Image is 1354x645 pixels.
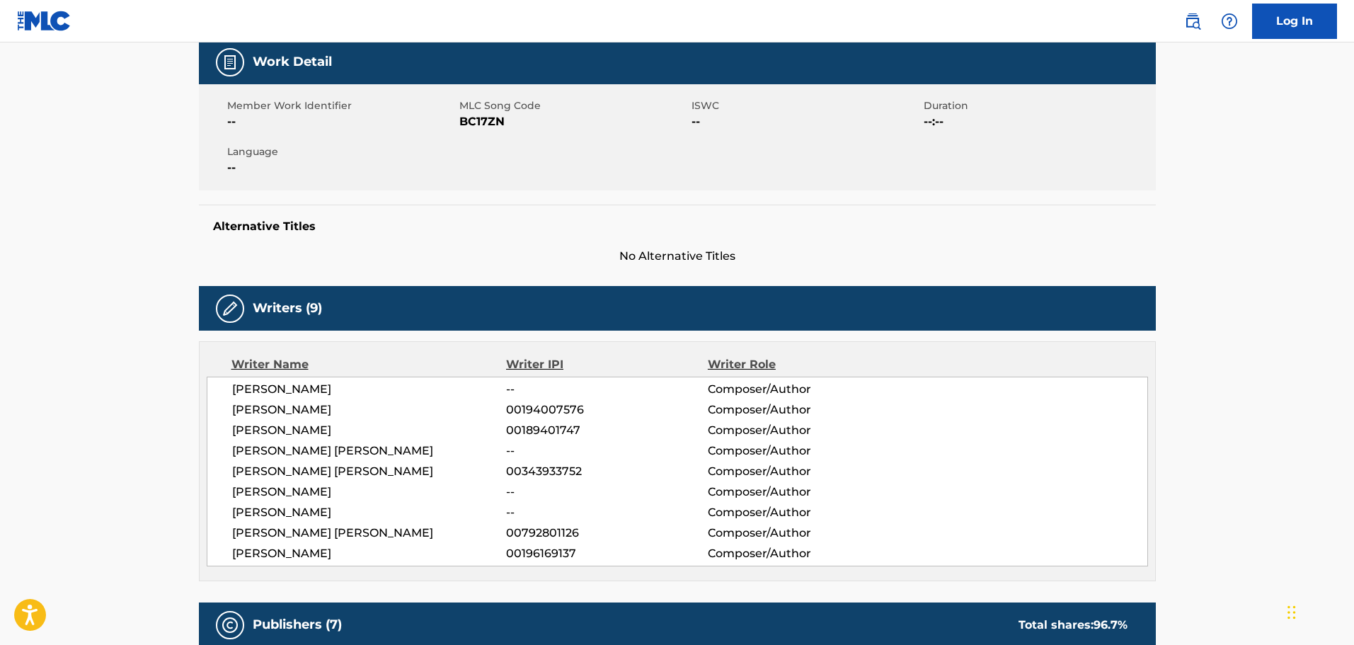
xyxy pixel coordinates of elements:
img: MLC Logo [17,11,71,31]
span: -- [227,159,456,176]
span: 00194007576 [506,401,707,418]
img: Publishers [222,617,239,634]
span: [PERSON_NAME] [232,484,507,501]
span: Language [227,144,456,159]
span: BC17ZN [459,113,688,130]
span: Composer/Author [708,381,891,398]
span: Composer/Author [708,463,891,480]
span: MLC Song Code [459,98,688,113]
img: search [1184,13,1201,30]
span: [PERSON_NAME] [PERSON_NAME] [232,463,507,480]
span: 00343933752 [506,463,707,480]
div: Writer IPI [506,356,708,373]
span: Composer/Author [708,504,891,521]
div: Help [1215,7,1244,35]
span: [PERSON_NAME] [232,504,507,521]
span: -- [506,443,707,460]
h5: Work Detail [253,54,332,70]
div: Writer Name [231,356,507,373]
div: Drag [1287,591,1296,634]
span: 96.7 % [1094,618,1128,632]
div: Total shares: [1019,617,1128,634]
h5: Writers (9) [253,300,322,316]
span: Composer/Author [708,443,891,460]
span: [PERSON_NAME] [232,422,507,439]
span: No Alternative Titles [199,248,1156,265]
a: Public Search [1178,7,1207,35]
span: Member Work Identifier [227,98,456,113]
span: 00196169137 [506,545,707,562]
span: [PERSON_NAME] [PERSON_NAME] [232,443,507,460]
h5: Alternative Titles [213,219,1142,234]
span: -- [506,381,707,398]
div: Writer Role [708,356,891,373]
span: [PERSON_NAME] [232,381,507,398]
img: Writers [222,300,239,317]
a: Log In [1252,4,1337,39]
span: 00792801126 [506,525,707,542]
span: -- [227,113,456,130]
span: Composer/Author [708,525,891,542]
span: Duration [924,98,1152,113]
span: [PERSON_NAME] [PERSON_NAME] [232,525,507,542]
span: -- [506,504,707,521]
span: [PERSON_NAME] [232,545,507,562]
span: ISWC [692,98,920,113]
img: Work Detail [222,54,239,71]
span: Composer/Author [708,422,891,439]
iframe: Chat Widget [1283,577,1354,645]
span: 00189401747 [506,422,707,439]
span: Composer/Author [708,484,891,501]
img: help [1221,13,1238,30]
span: [PERSON_NAME] [232,401,507,418]
span: Composer/Author [708,401,891,418]
h5: Publishers (7) [253,617,342,633]
span: --:-- [924,113,1152,130]
span: -- [506,484,707,501]
span: Composer/Author [708,545,891,562]
span: -- [692,113,920,130]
